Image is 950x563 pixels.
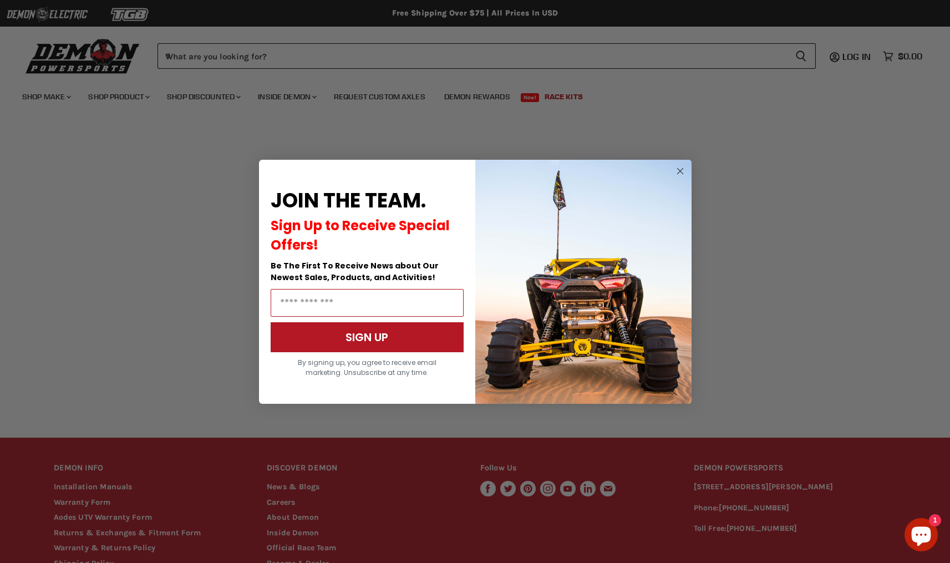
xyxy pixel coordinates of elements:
[271,216,450,254] span: Sign Up to Receive Special Offers!
[271,322,464,352] button: SIGN UP
[475,160,692,404] img: a9095488-b6e7-41ba-879d-588abfab540b.jpeg
[901,518,941,554] inbox-online-store-chat: Shopify online store chat
[271,260,439,283] span: Be The First To Receive News about Our Newest Sales, Products, and Activities!
[673,164,687,178] button: Close dialog
[271,289,464,317] input: Email Address
[271,186,426,215] span: JOIN THE TEAM.
[298,358,436,377] span: By signing up, you agree to receive email marketing. Unsubscribe at any time.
